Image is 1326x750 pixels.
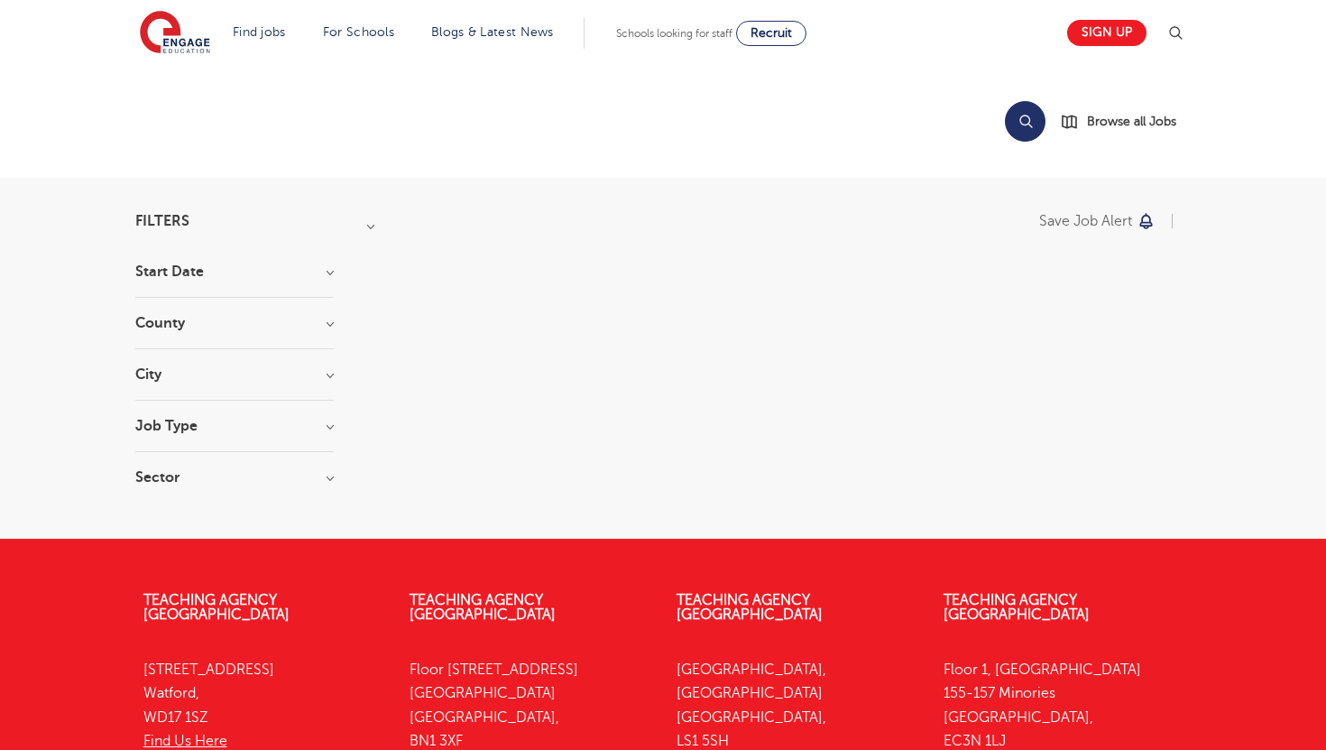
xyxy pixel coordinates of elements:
h3: Sector [135,470,334,485]
span: Recruit [750,26,792,40]
button: Save job alert [1039,214,1156,228]
a: Browse all Jobs [1060,111,1191,132]
img: Engage Education [140,11,210,56]
a: Find Us Here [143,733,227,749]
a: Find jobs [233,25,286,39]
a: Teaching Agency [GEOGRAPHIC_DATA] [143,592,290,623]
h3: City [135,367,334,382]
h3: Job Type [135,419,334,433]
p: Save job alert [1039,214,1132,228]
a: Teaching Agency [GEOGRAPHIC_DATA] [944,592,1090,623]
a: Blogs & Latest News [431,25,554,39]
button: Search [1005,101,1045,142]
h3: County [135,316,334,330]
h3: Start Date [135,264,334,279]
a: For Schools [323,25,394,39]
a: Teaching Agency [GEOGRAPHIC_DATA] [677,592,823,623]
span: Browse all Jobs [1087,111,1176,132]
a: Teaching Agency [GEOGRAPHIC_DATA] [410,592,556,623]
a: Recruit [736,21,806,46]
span: Filters [135,214,189,228]
a: Sign up [1067,20,1146,46]
span: Schools looking for staff [616,27,732,40]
